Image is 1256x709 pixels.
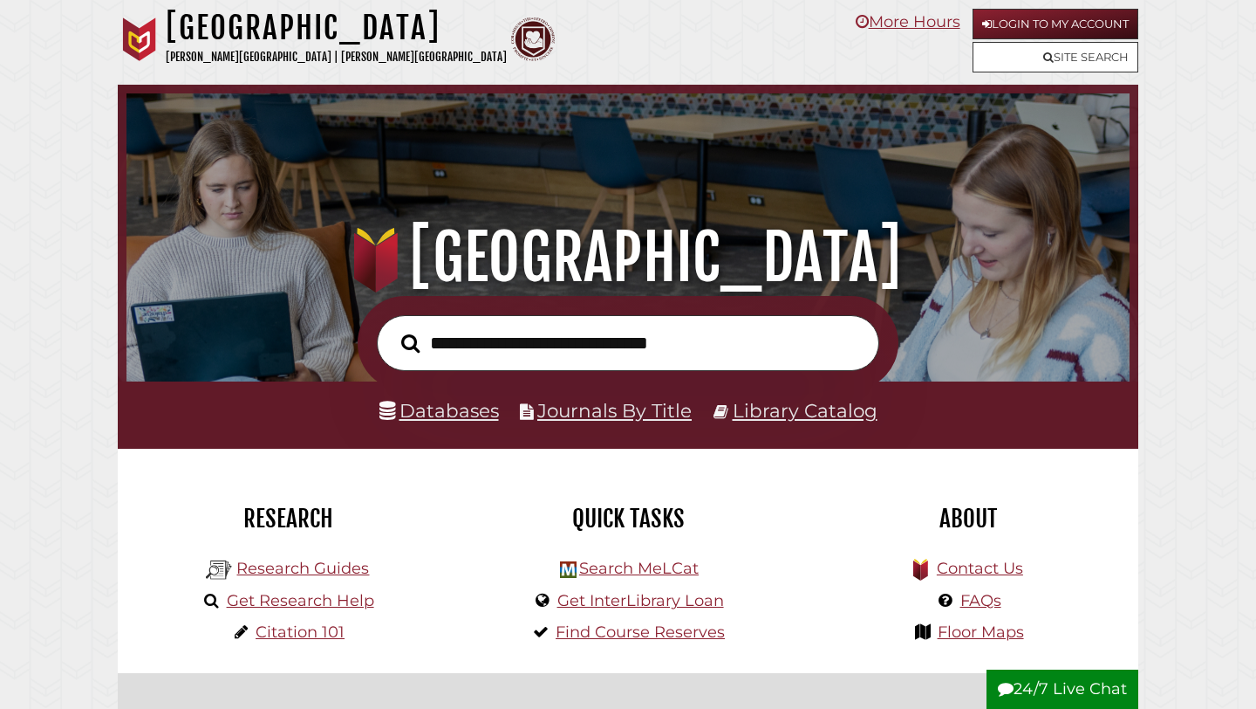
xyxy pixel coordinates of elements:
[938,623,1024,642] a: Floor Maps
[511,17,555,61] img: Calvin Theological Seminary
[236,559,369,578] a: Research Guides
[556,623,725,642] a: Find Course Reserves
[960,591,1001,610] a: FAQs
[973,42,1138,72] a: Site Search
[537,399,692,422] a: Journals By Title
[937,559,1023,578] a: Contact Us
[579,559,699,578] a: Search MeLCat
[166,9,507,47] h1: [GEOGRAPHIC_DATA]
[227,591,374,610] a: Get Research Help
[256,623,345,642] a: Citation 101
[379,399,499,422] a: Databases
[856,12,960,31] a: More Hours
[811,504,1125,533] h2: About
[401,333,420,353] i: Search
[471,504,785,533] h2: Quick Tasks
[118,17,161,61] img: Calvin University
[131,504,445,533] h2: Research
[560,561,577,578] img: Hekman Library Logo
[146,219,1111,296] h1: [GEOGRAPHIC_DATA]
[557,591,724,610] a: Get InterLibrary Loan
[733,399,877,422] a: Library Catalog
[206,557,232,583] img: Hekman Library Logo
[392,329,428,358] button: Search
[973,9,1138,39] a: Login to My Account
[166,47,507,67] p: [PERSON_NAME][GEOGRAPHIC_DATA] | [PERSON_NAME][GEOGRAPHIC_DATA]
